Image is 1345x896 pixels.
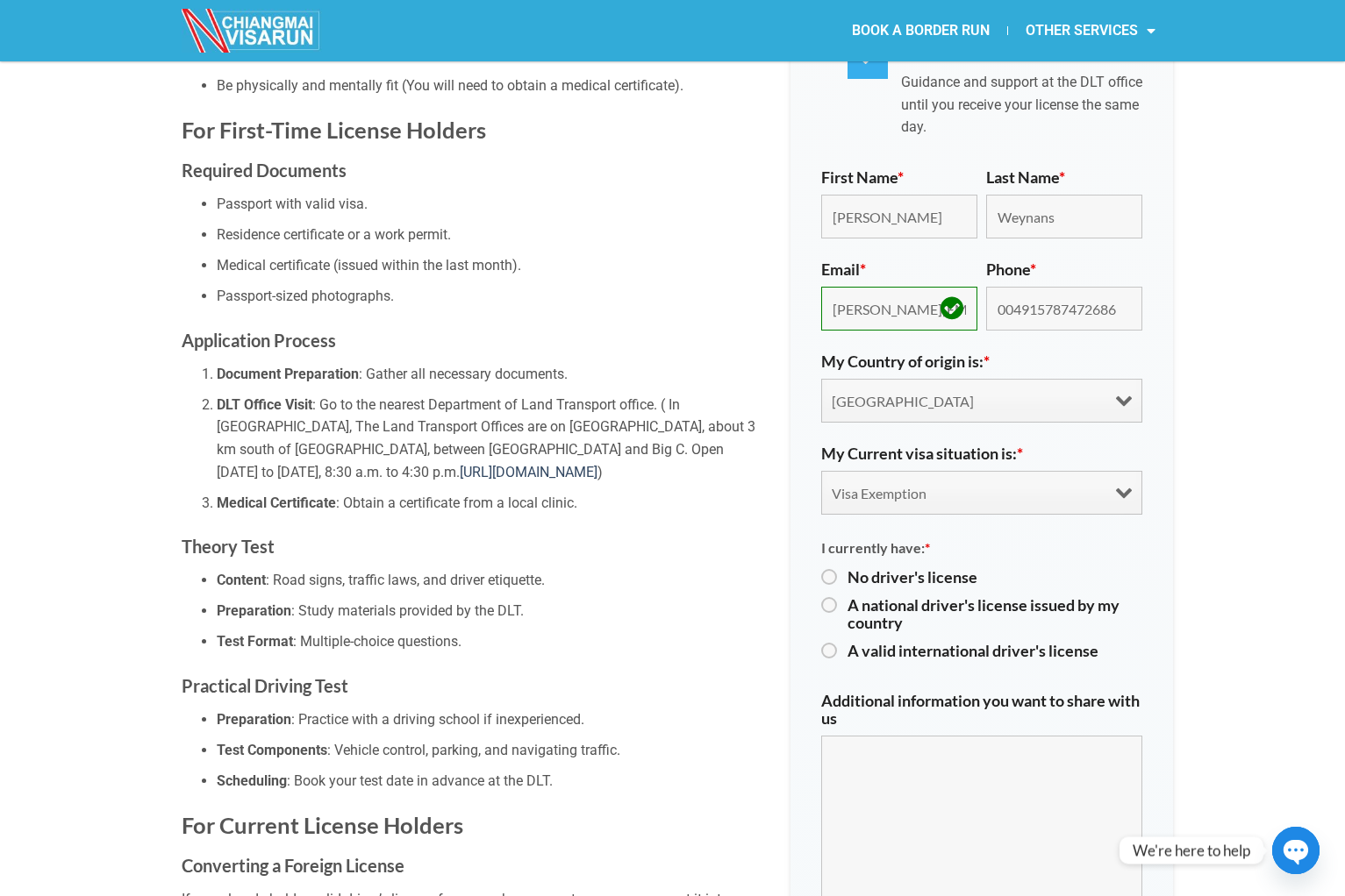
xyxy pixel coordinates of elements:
li: : Road signs, traffic laws, and driver etiquette. [217,569,764,592]
span: I currently have: [821,539,930,556]
label: Email [821,260,866,278]
li: : Study materials provided by the DLT. [217,600,764,622]
strong: Content [217,572,266,588]
label: Last Name [986,168,1065,186]
label: My Country of origin is: [821,352,990,370]
li: : Vehicle control, parking, and navigating traffic. [217,739,764,762]
h3: Practical Driving Test [182,672,764,700]
li: : Practice with a driving school if inexperienced. [217,708,764,731]
strong: Document Preparation [217,366,359,382]
a: [URL][DOMAIN_NAME] [460,464,597,480]
strong: Medical Certificate [217,494,336,511]
label: A valid international driver's license [848,642,1142,659]
h3: Required Documents [182,156,764,184]
label: Additional information you want to share with us [821,692,1142,727]
h2: For First-Time License Holders [182,116,764,145]
li: Passport-sized photographs. [217,285,764,308]
strong: Test Format [217,633,293,650]
h3: Application Process [182,326,764,354]
a: BOOK A BORDER RUN [834,11,1007,51]
li: Be physically and mentally fit (You will need to obtain a medical certificate). [217,75,764,97]
label: No driver's license [848,568,1142,586]
strong: Preparation [217,602,291,619]
li: : Obtain a certificate from a local clinic. [217,492,764,515]
a: OTHER SERVICES [1008,11,1173,51]
label: First Name [821,168,904,186]
li: Medical certificate (issued within the last month). [217,254,764,277]
h2: For Current License Holders [182,811,764,840]
li: : Gather all necessary documents. [217,363,764,386]
li: Passport with valid visa. [217,193,764,216]
li: : Go to the nearest Department of Land Transport office. ( In [GEOGRAPHIC_DATA], The Land Transpo... [217,394,764,483]
li: : Book your test date in advance at the DLT. [217,770,764,793]
label: Phone [986,260,1036,278]
strong: DLT Office Visit [217,396,312,413]
li: Residence certificate or a work permit. [217,224,764,246]
strong: Scheduling [217,772,287,789]
h3: Theory Test [182,532,764,560]
nav: Menu [673,11,1173,51]
label: My Current visa situation is: [821,444,1023,462]
p: Guidance and support at the DLT office until you receive your license the same day. [901,71,1151,139]
label: A national driver's license issued by my country [848,596,1142,631]
h3: Converting a Foreign License [182,851,764,879]
strong: Test Components [217,742,327,758]
li: : Multiple-choice questions. [217,630,764,653]
strong: Preparation [217,711,291,728]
